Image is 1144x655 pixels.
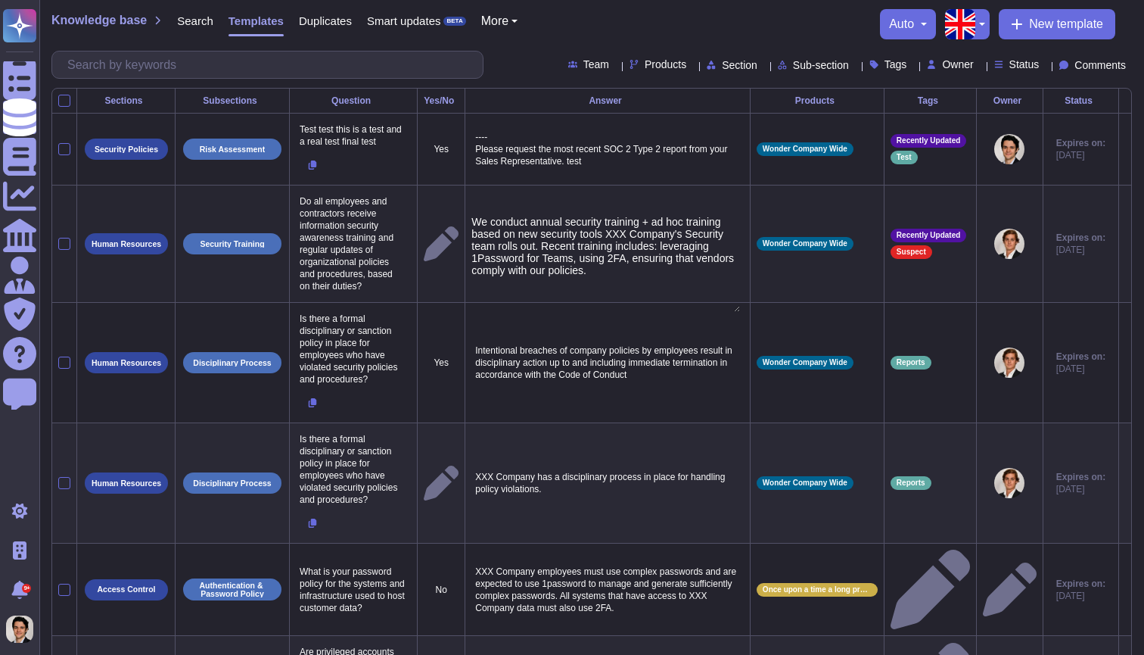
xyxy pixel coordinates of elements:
span: Recently Updated [897,232,960,239]
span: Knowledge base [51,14,147,27]
div: Question [296,96,411,105]
div: Yes/No [424,96,459,105]
div: Products [757,96,878,105]
p: XXX Company employees must use complex passwords and are expected to use 1password to manage and ... [471,562,744,618]
span: [DATE] [1056,590,1105,602]
span: More [481,15,508,27]
span: Once upon a time a long product was created [763,586,872,594]
span: auto [889,18,914,30]
span: Recently Updated [897,137,960,145]
span: Reports [897,479,925,487]
span: Search [177,15,213,27]
span: Templates [228,15,284,27]
button: More [481,15,518,27]
span: Wonder Company Wide [763,240,847,248]
p: Authentication & Password Policy [188,582,276,597]
span: [DATE] [1056,363,1105,375]
span: Owner [942,59,973,70]
p: Yes [424,143,459,155]
button: auto [889,18,927,30]
p: ---- Please request the most recent SOC 2 Type 2 report from your Sales Representative. test [471,127,744,171]
p: Is there a formal disciplinary or sanction policy in place for employees who have violated securi... [296,429,411,510]
p: Security Policies [95,145,158,154]
span: Reports [897,359,925,366]
input: Search by keywords [60,51,483,78]
span: [DATE] [1056,149,1105,161]
span: Sub-section [793,60,849,70]
img: en [945,9,975,39]
p: Security Training [200,240,264,248]
img: user [994,134,1024,164]
span: Wonder Company Wide [763,359,847,366]
span: Team [583,59,609,70]
div: Sections [83,96,169,105]
p: Test test this is a test and a real test final test [296,120,411,151]
span: Comments [1074,60,1126,70]
textarea: We conduct annual security training + ad hoc training based on new security tools XXX Company's S... [471,216,740,312]
div: Status [1049,96,1112,105]
div: Answer [471,96,744,105]
p: Disciplinary Process [193,479,271,488]
button: New template [999,9,1115,39]
span: Duplicates [299,15,352,27]
span: Suspect [897,248,926,256]
img: user [6,616,33,643]
span: Tags [884,59,907,70]
span: Expires on: [1056,578,1105,590]
p: Do all employees and contractors receive information security awareness training and regular upda... [296,192,411,296]
p: Intentional breaches of company policies by employees result in disciplinary action up to and inc... [471,341,744,385]
span: Wonder Company Wide [763,145,847,153]
div: Subsections [182,96,283,105]
span: [DATE] [1056,244,1105,256]
img: user [994,468,1024,498]
button: user [3,613,44,646]
span: Expires on: [1056,232,1105,244]
p: Yes [424,357,459,369]
span: Test [897,154,912,161]
span: Section [722,60,757,70]
span: Expires on: [1056,471,1105,483]
img: user [994,229,1024,259]
span: New template [1029,18,1103,30]
p: Human Resources [92,240,161,248]
span: Expires on: [1056,137,1105,149]
span: Expires on: [1056,351,1105,363]
p: Human Resources [92,359,161,367]
div: 9+ [22,584,31,593]
span: Products [645,59,686,70]
p: XXX Company has a disciplinary process in place for handling policy violations. [471,467,744,499]
img: user [994,348,1024,378]
div: BETA [443,17,465,26]
p: Is there a formal disciplinary or sanction policy in place for employees who have violated securi... [296,309,411,389]
p: Risk Assessment [200,145,266,154]
span: Wonder Company Wide [763,479,847,487]
p: Access Control [97,585,155,594]
p: No [424,584,459,596]
p: Human Resources [92,479,161,488]
div: Tags [891,96,970,105]
div: Owner [983,96,1037,105]
span: Smart updates [367,15,441,27]
span: Status [1009,59,1040,70]
p: Disciplinary Process [193,359,271,367]
p: What is your password policy for the systems and infrastructure used to host customer data? [296,562,411,618]
span: [DATE] [1056,483,1105,495]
